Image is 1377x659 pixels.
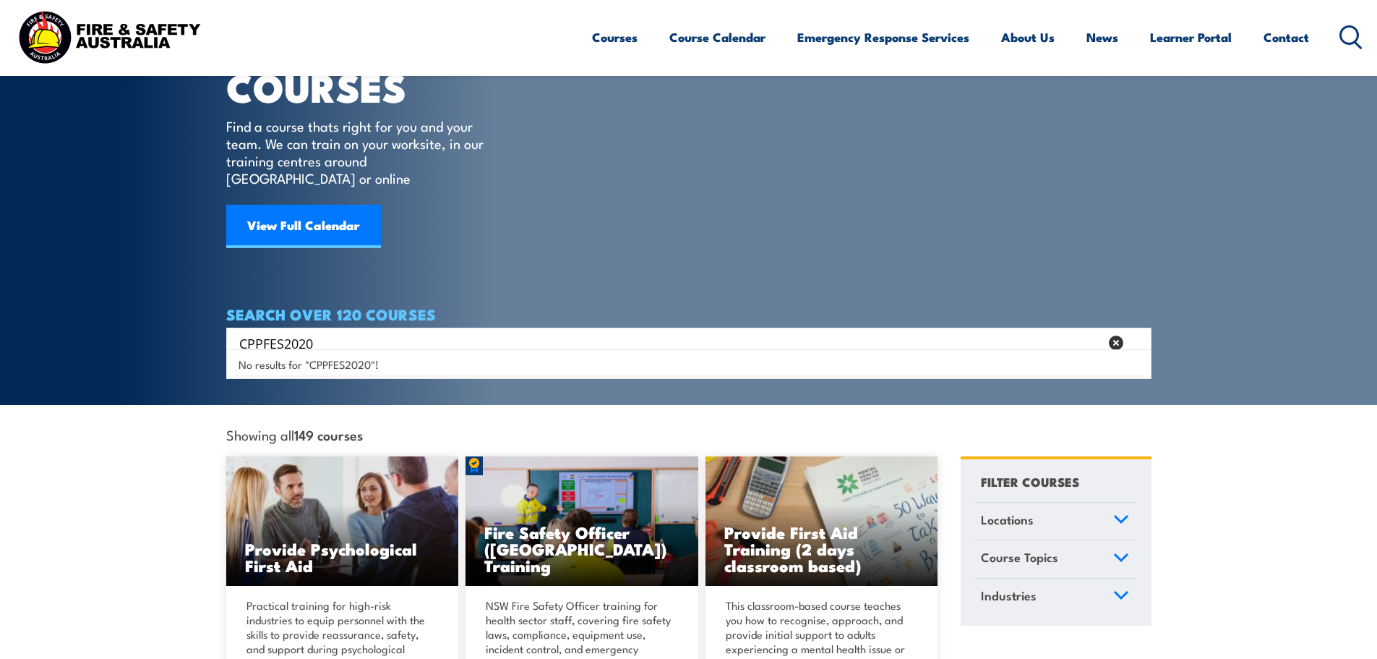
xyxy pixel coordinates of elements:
a: About Us [1001,18,1055,56]
a: Course Calendar [669,18,765,56]
a: View Full Calendar [226,205,381,248]
h4: SEARCH OVER 120 COURSES [226,306,1151,322]
button: Search magnifier button [1126,333,1146,353]
span: Showing all [226,427,363,442]
h3: Fire Safety Officer ([GEOGRAPHIC_DATA]) Training [484,524,679,574]
form: Search form [242,333,1102,353]
span: Course Topics [981,548,1058,567]
span: Locations [981,510,1034,530]
a: Provide Psychological First Aid [226,456,459,587]
h1: COURSES [226,69,505,103]
h3: Provide Psychological First Aid [245,540,440,574]
a: Industries [974,579,1136,616]
a: Fire Safety Officer ([GEOGRAPHIC_DATA]) Training [466,456,698,587]
a: Learner Portal [1150,18,1232,56]
h4: FILTER COURSES [981,472,1079,491]
span: No results for "CPPFES2020"! [239,357,379,371]
strong: 149 courses [294,425,363,444]
a: News [1086,18,1118,56]
a: Emergency Response Services [797,18,969,56]
img: Mental Health First Aid Training (Standard) – Classroom [705,456,938,587]
p: Find a course thats right for you and your team. We can train on your worksite, in our training c... [226,117,490,187]
img: Mental Health First Aid Training Course from Fire & Safety Australia [226,456,459,587]
input: Search input [239,332,1099,354]
a: Course Topics [974,540,1136,578]
h3: Provide First Aid Training (2 days classroom based) [724,524,919,574]
a: Provide First Aid Training (2 days classroom based) [705,456,938,587]
a: Locations [974,503,1136,540]
img: Fire Safety Advisor [466,456,698,587]
a: Contact [1264,18,1309,56]
a: Courses [592,18,638,56]
span: Industries [981,586,1037,605]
